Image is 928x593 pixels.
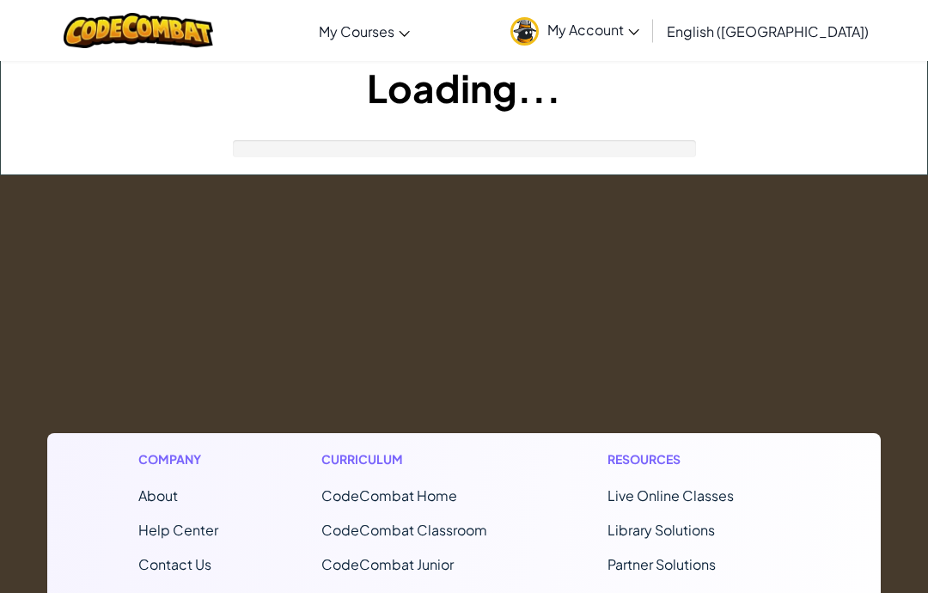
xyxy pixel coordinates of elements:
h1: Curriculum [321,450,504,468]
img: avatar [510,17,539,46]
a: Partner Solutions [607,555,716,573]
a: Live Online Classes [607,486,734,504]
a: My Account [502,3,648,58]
h1: Loading... [1,61,927,114]
a: Library Solutions [607,521,715,539]
span: My Account [547,21,639,39]
span: My Courses [319,22,394,40]
a: Help Center [138,521,218,539]
img: CodeCombat logo [64,13,214,48]
h1: Company [138,450,218,468]
span: English ([GEOGRAPHIC_DATA]) [667,22,869,40]
a: CodeCombat Junior [321,555,454,573]
a: My Courses [310,8,418,54]
h1: Resources [607,450,791,468]
a: CodeCombat Classroom [321,521,487,539]
span: CodeCombat Home [321,486,457,504]
a: About [138,486,178,504]
span: Contact Us [138,555,211,573]
a: English ([GEOGRAPHIC_DATA]) [658,8,877,54]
